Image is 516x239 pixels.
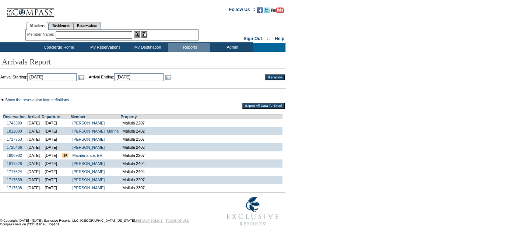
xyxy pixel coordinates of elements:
[42,168,60,176] td: [DATE]
[257,9,263,14] a: Become our fan on Facebook
[72,121,105,125] a: [PERSON_NAME]
[121,184,282,192] td: Maliula 2307
[126,43,168,52] td: My Destination
[7,145,22,150] a: 1725466
[42,115,60,119] a: Departure
[26,135,42,143] td: [DATE]
[136,219,163,222] a: PRIVACY POLICY
[242,103,285,109] input: Export All Data To Excel
[141,31,147,38] img: Reservations
[6,2,54,17] img: Compass Home
[7,161,22,166] a: 1812528
[42,135,60,143] td: [DATE]
[121,168,282,176] td: Maliula 2404
[243,36,262,41] a: Sign Out
[121,115,137,119] a: Property
[7,137,22,141] a: 1717753
[42,176,60,184] td: [DATE]
[72,129,119,133] a: [PERSON_NAME], Marine
[257,7,263,13] img: Become our fan on Facebook
[26,143,42,151] td: [DATE]
[3,115,26,119] a: Reservation
[26,159,42,168] td: [DATE]
[121,127,282,135] td: Maliula 2402
[42,151,60,159] td: [DATE]
[73,22,101,29] a: Reservations
[229,6,255,15] td: Follow Us ::
[70,115,85,119] a: Member
[42,143,60,151] td: [DATE]
[134,31,140,38] img: View
[26,168,42,176] td: [DATE]
[72,161,105,166] a: [PERSON_NAME]
[26,184,42,192] td: [DATE]
[72,153,105,158] a: Maintenance, ER -
[42,184,60,192] td: [DATE]
[220,193,285,230] img: Exclusive Resorts
[264,7,270,13] img: Follow us on Twitter
[72,178,105,182] a: [PERSON_NAME]
[121,176,282,184] td: Maliula 2207
[42,119,60,127] td: [DATE]
[7,129,22,133] a: 1812009
[72,145,105,150] a: [PERSON_NAME]
[33,43,83,52] td: Concierge Home
[7,169,22,174] a: 1717524
[121,159,282,168] td: Maliula 2404
[26,119,42,127] td: [DATE]
[26,176,42,184] td: [DATE]
[271,7,284,13] img: Subscribe to our YouTube Channel
[168,43,210,52] td: Reports
[121,151,282,159] td: Maliula 2207
[265,74,285,80] input: Generate
[166,219,189,222] a: TERMS OF USE
[77,73,85,81] a: Open the calendar popup.
[26,127,42,135] td: [DATE]
[62,153,69,158] input: There are special requests for this reservation!
[121,143,282,151] td: Maliula 2402
[271,9,284,14] a: Subscribe to our YouTube Channel
[72,186,105,190] a: [PERSON_NAME]
[5,98,69,102] a: Show the reservation icon definitions
[164,73,172,81] a: Open the calendar popup.
[49,22,73,29] a: Residences
[121,135,282,143] td: Maliula 2307
[27,31,56,38] div: Member Name:
[27,115,40,119] a: Arrival
[264,9,270,14] a: Follow us on Twitter
[7,121,22,125] a: 1743380
[121,119,282,127] td: Maliula 2207
[0,73,255,81] td: Arrival Starting: Arrival Ending:
[210,43,253,52] td: Admin
[72,169,105,174] a: [PERSON_NAME]
[72,137,105,141] a: [PERSON_NAME]
[42,159,60,168] td: [DATE]
[7,178,22,182] a: 1717539
[42,127,60,135] td: [DATE]
[26,151,42,159] td: [DATE]
[7,153,22,158] a: 1806982
[267,36,270,41] span: ::
[1,98,4,101] img: Show the reservation icon definitions
[83,43,126,52] td: My Reservations
[275,36,284,41] a: Help
[27,22,49,30] a: Members
[7,186,22,190] a: 1717608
